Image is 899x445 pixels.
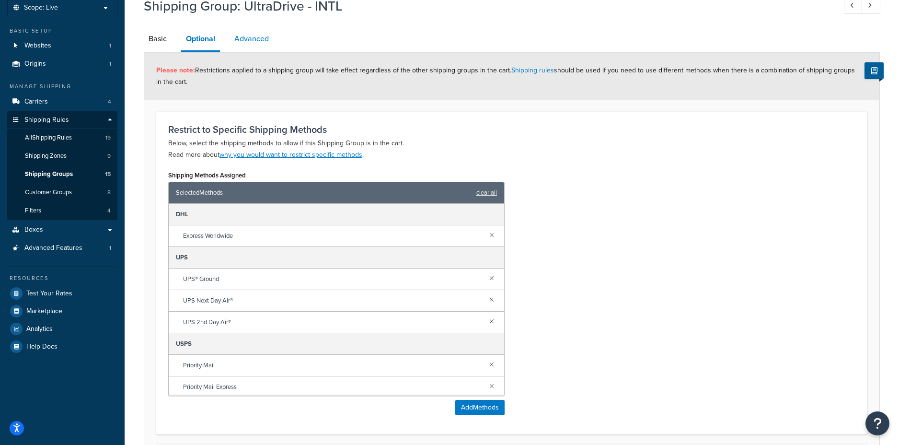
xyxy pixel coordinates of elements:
[7,338,117,355] a: Help Docs
[183,359,482,372] span: Priority Mail
[183,272,482,286] span: UPS® Ground
[108,98,111,106] span: 4
[183,380,482,394] span: Priority Mail Express
[24,4,58,12] span: Scope: Live
[7,147,117,165] li: Shipping Zones
[109,60,111,68] span: 1
[7,93,117,111] a: Carriers4
[156,65,855,87] span: Restrictions applied to a shipping group will take effect regardless of the other shipping groups...
[169,247,504,269] div: UPS
[144,27,172,50] a: Basic
[109,42,111,50] span: 1
[511,65,554,75] a: Shipping rules
[24,98,48,106] span: Carriers
[7,27,117,35] div: Basic Setup
[7,147,117,165] a: Shipping Zones9
[183,316,482,329] span: UPS 2nd Day Air®
[168,172,246,179] label: Shipping Methods Assigned
[107,152,111,160] span: 9
[7,274,117,282] div: Resources
[169,333,504,355] div: USPS
[7,165,117,183] li: Shipping Groups
[26,343,58,351] span: Help Docs
[183,229,482,243] span: Express Worldwide
[7,37,117,55] a: Websites1
[7,184,117,201] a: Customer Groups8
[7,93,117,111] li: Carriers
[107,188,111,197] span: 8
[109,244,111,252] span: 1
[7,239,117,257] li: Advanced Features
[176,186,472,199] span: Selected Methods
[168,138,855,161] p: Below, select the shipping methods to allow if this Shipping Group is in the cart. Read more about .
[156,65,195,75] strong: Please note:
[25,134,72,142] span: All Shipping Rules
[230,27,274,50] a: Advanced
[24,226,43,234] span: Boxes
[476,186,497,199] a: clear all
[7,129,117,147] a: AllShipping Rules19
[107,207,111,215] span: 4
[168,124,855,135] h3: Restrict to Specific Shipping Methods
[105,170,111,178] span: 15
[865,411,889,435] button: Open Resource Center
[7,184,117,201] li: Customer Groups
[7,320,117,338] a: Analytics
[24,116,69,124] span: Shipping Rules
[24,42,51,50] span: Websites
[7,165,117,183] a: Shipping Groups15
[7,221,117,239] a: Boxes
[26,307,62,316] span: Marketplace
[25,152,67,160] span: Shipping Zones
[25,170,73,178] span: Shipping Groups
[7,37,117,55] li: Websites
[26,325,53,333] span: Analytics
[105,134,111,142] span: 19
[7,82,117,91] div: Manage Shipping
[7,55,117,73] li: Origins
[455,400,505,415] button: AddMethods
[864,62,884,79] button: Show Help Docs
[7,202,117,220] a: Filters4
[7,111,117,221] li: Shipping Rules
[7,202,117,220] li: Filters
[24,244,82,252] span: Advanced Features
[169,204,504,225] div: DHL
[7,55,117,73] a: Origins1
[7,303,117,320] a: Marketplace
[25,188,72,197] span: Customer Groups
[26,290,72,298] span: Test Your Rates
[7,285,117,302] a: Test Your Rates
[183,294,482,307] span: UPS Next Day Air®
[7,111,117,129] a: Shipping Rules
[219,150,362,160] a: why you would want to restrict specific methods
[7,239,117,257] a: Advanced Features1
[24,60,46,68] span: Origins
[181,27,220,52] a: Optional
[25,207,41,215] span: Filters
